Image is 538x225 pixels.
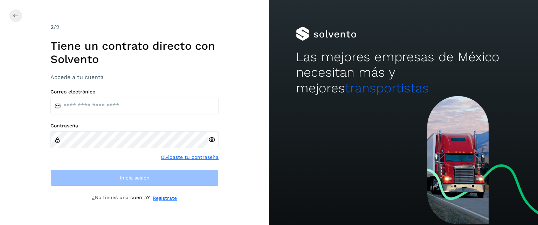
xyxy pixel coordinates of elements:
[120,175,150,180] span: Inicia sesión
[161,154,219,161] a: Olvidaste tu contraseña
[50,169,219,186] button: Inicia sesión
[50,23,219,31] div: /2
[296,49,511,96] h2: Las mejores empresas de México necesitan más y mejores
[50,89,219,95] label: Correo electrónico
[153,195,177,202] a: Regístrate
[92,195,150,202] p: ¿No tienes una cuenta?
[50,74,219,80] h3: Accede a tu cuenta
[50,123,219,129] label: Contraseña
[50,39,219,66] h1: Tiene un contrato directo con Solvento
[345,80,429,96] span: transportistas
[50,24,54,30] span: 2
